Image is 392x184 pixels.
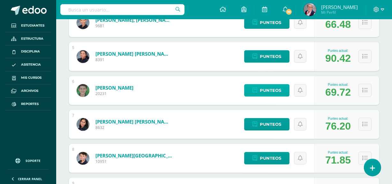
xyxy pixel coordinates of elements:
[95,152,172,159] a: [PERSON_NAME][GEOGRAPHIC_DATA]
[21,23,44,28] span: Estudiantes
[321,10,358,15] span: Mi Perfil
[21,62,41,67] span: Asistencia
[325,52,351,64] div: 90.42
[95,125,172,130] span: 8632
[244,50,290,63] a: Punteos
[77,50,89,63] img: 4979fef21cf47eca309d63d37afa1aed.png
[77,118,89,131] img: 5c14d7b2a72364b240bbddbeb3439cad.png
[18,177,42,181] span: Cerrar panel
[260,51,281,62] span: Punteos
[8,152,49,168] a: Soporte
[95,57,172,62] span: 8391
[26,158,41,163] span: Soporte
[5,71,51,84] a: Mis cursos
[260,152,281,164] span: Punteos
[260,84,281,96] span: Punteos
[95,84,133,91] a: [PERSON_NAME]
[321,4,358,10] span: [PERSON_NAME]
[95,51,172,57] a: [PERSON_NAME] [PERSON_NAME]
[95,159,172,164] span: 10951
[77,84,89,97] img: 3b4fff8c88c497c55158dc96d36ba071.png
[21,88,38,93] span: Archivos
[244,152,290,164] a: Punteos
[5,58,51,71] a: Asistencia
[5,45,51,59] a: Disciplina
[72,113,74,118] div: 7
[325,49,351,52] div: Punteo actual:
[304,3,316,16] img: cb4066c05fad8c9475a4354f73f48469.png
[260,17,281,28] span: Punteos
[77,16,89,29] img: b0793659646e674205c1ee6652330290.png
[244,16,290,29] a: Punteos
[325,120,351,132] div: 76.20
[244,84,290,97] a: Punteos
[72,147,74,152] div: 8
[95,118,172,125] a: [PERSON_NAME] [PERSON_NAME]
[5,84,51,98] a: Archivos
[95,91,133,96] span: 20231
[325,83,351,86] div: Punteo actual:
[285,8,292,15] span: 19
[77,152,89,165] img: e1f48ca4978822c38b00072d0680780d.png
[60,4,185,15] input: Busca un usuario...
[325,19,351,30] div: 66.48
[95,17,172,23] a: [PERSON_NAME], [PERSON_NAME]
[21,49,40,54] span: Disciplina
[5,98,51,111] a: Reportes
[325,151,351,154] div: Punteo actual:
[21,75,41,80] span: Mis cursos
[5,32,51,45] a: Estructura
[5,19,51,32] a: Estudiantes
[325,86,351,98] div: 69.72
[325,154,351,166] div: 71.85
[72,45,74,50] div: 5
[21,36,43,41] span: Estructura
[72,79,74,84] div: 6
[260,118,281,130] span: Punteos
[95,23,172,28] span: 9681
[325,117,351,120] div: Punteo actual:
[244,118,290,131] a: Punteos
[21,101,39,107] span: Reportes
